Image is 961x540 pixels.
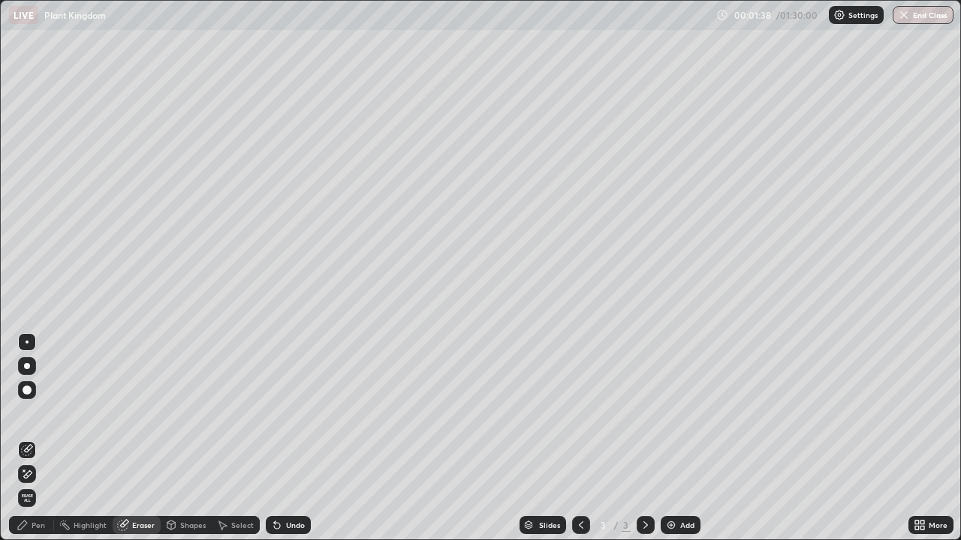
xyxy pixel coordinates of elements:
p: LIVE [14,9,34,21]
div: 3 [596,520,611,529]
div: Undo [286,521,305,529]
div: Add [680,521,694,529]
p: Plant Kingdom [44,9,106,21]
div: / [614,520,619,529]
div: 3 [622,518,631,532]
button: End Class [893,6,953,24]
span: Erase all [19,493,35,502]
img: class-settings-icons [833,9,845,21]
img: end-class-cross [898,9,910,21]
div: More [929,521,947,529]
div: Slides [539,521,560,529]
img: add-slide-button [665,519,677,531]
p: Settings [848,11,878,19]
div: Shapes [180,521,206,529]
div: Select [231,521,254,529]
div: Highlight [74,521,107,529]
div: Pen [32,521,45,529]
div: Eraser [132,521,155,529]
